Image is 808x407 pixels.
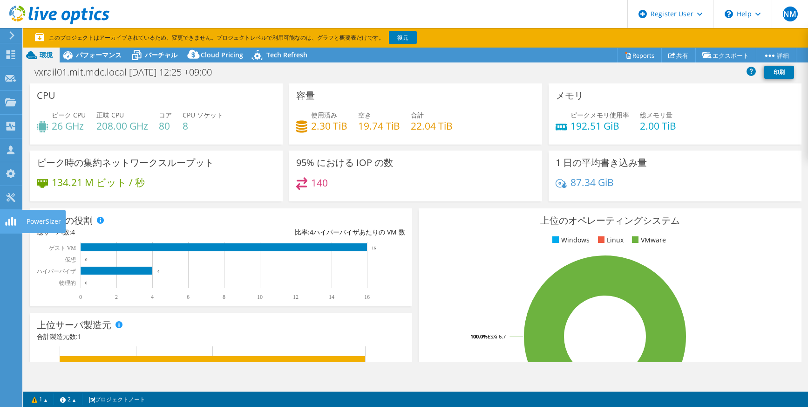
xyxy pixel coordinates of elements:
[49,245,76,251] text: ゲスト VM
[293,294,299,300] text: 12
[257,294,263,300] text: 10
[187,294,190,300] text: 6
[22,210,66,233] div: PowerSizer
[426,215,794,226] h3: 上位のオペレーティングシステム
[77,332,81,341] span: 1
[617,48,662,62] a: Reports
[37,90,55,101] h3: CPU
[695,48,756,62] a: エクスポート
[52,177,145,187] h4: 134.21 M ビット / 秒
[37,320,111,330] h3: 上位サーバ製造元
[79,294,82,300] text: 0
[488,333,506,340] tspan: ESXi 6.7
[85,257,88,262] text: 0
[159,110,172,119] span: コア
[329,294,334,300] text: 14
[159,121,172,131] h4: 80
[311,110,337,119] span: 使用済み
[725,10,733,18] svg: \n
[59,280,76,286] text: 物理的
[52,121,86,131] h4: 26 GHz
[550,235,590,245] li: Windows
[64,256,76,263] text: 仮想
[358,121,400,131] h4: 19.74 TiB
[183,121,223,131] h4: 8
[570,121,629,131] h4: 192.51 GiB
[221,227,406,237] div: 比率: ハイパーバイザあたりの VM 数
[115,294,118,300] text: 2
[157,269,160,274] text: 4
[54,393,82,405] a: 2
[570,177,614,187] h4: 87.34 GiB
[640,121,676,131] h4: 2.00 TiB
[266,50,307,59] span: Tech Refresh
[470,333,488,340] tspan: 100.0%
[411,121,453,131] h4: 22.04 TiB
[25,393,54,405] a: 1
[358,110,371,119] span: 空き
[783,7,798,21] span: NM
[389,31,417,44] a: 復元
[296,90,315,101] h3: 容量
[96,110,124,119] span: 正味 CPU
[37,227,221,237] div: 総サーバ数:
[37,331,405,342] h4: 合計製造元数:
[311,121,347,131] h4: 2.30 TiB
[630,235,666,245] li: VMware
[40,50,53,59] span: 環境
[96,121,148,131] h4: 208.00 GHz
[37,158,214,168] h3: ピーク時の集約ネットワークスループット
[372,246,376,250] text: 16
[764,66,794,79] a: 印刷
[52,110,86,119] span: ピーク CPU
[640,110,672,119] span: 総メモリ量
[556,158,647,168] h3: 1 日の平均書き込み量
[310,228,313,236] span: 4
[311,178,328,188] h4: 140
[596,235,624,245] li: Linux
[35,33,491,43] p: このプロジェクトはアーカイブされているため、変更できません。プロジェクトレベルで利用可能なのは、グラフと概要表だけです。
[201,50,243,59] span: Cloud Pricing
[30,67,226,77] h1: vxrail01.mit.mdc.local [DATE] 12:25 +09:00
[151,294,154,300] text: 4
[756,48,796,62] a: 詳細
[145,50,177,59] span: バーチャル
[223,294,225,300] text: 8
[82,393,152,405] a: プロジェクトノート
[183,110,223,119] span: CPU ソケット
[661,48,696,62] a: 共有
[411,110,424,119] span: 合計
[85,281,88,285] text: 0
[36,268,76,275] text: ハイパーバイザ
[71,228,75,236] span: 4
[556,90,584,101] h3: メモリ
[296,158,393,168] h3: 95% における IOP の数
[364,294,370,300] text: 16
[570,110,629,119] span: ピークメモリ使用率
[76,50,122,59] span: パフォーマンス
